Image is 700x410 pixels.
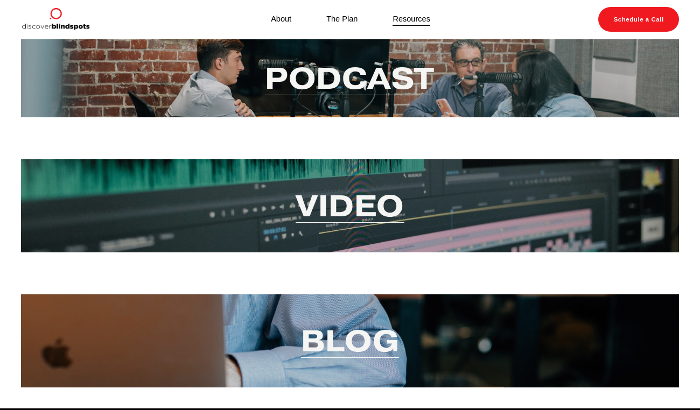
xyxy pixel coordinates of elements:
a: Podcast [265,59,435,97]
a: Resources [393,12,430,26]
a: Video [296,187,404,225]
a: About [271,12,291,26]
img: Discover Blind Spots [21,7,90,32]
a: Schedule a Call [598,7,679,32]
a: Blog [301,322,399,360]
a: The Plan [326,12,358,26]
